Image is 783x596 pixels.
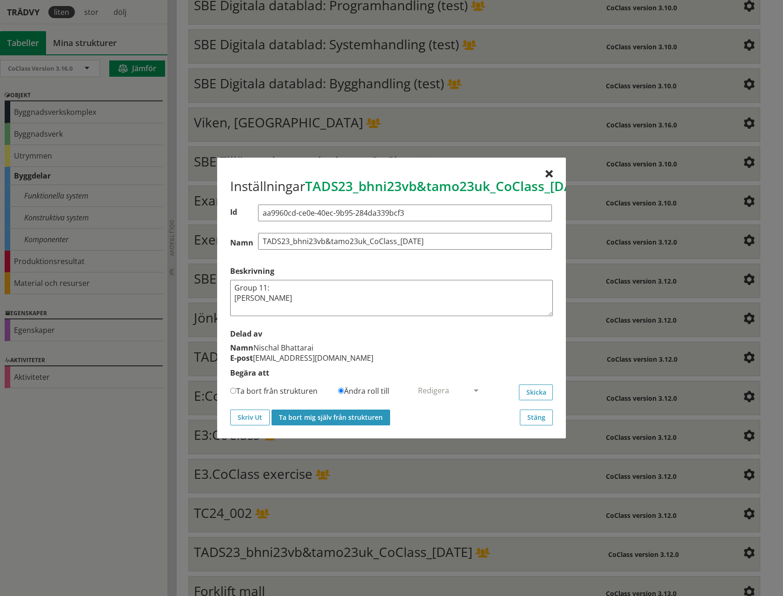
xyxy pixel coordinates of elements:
b: Namn [230,343,253,353]
div: [EMAIL_ADDRESS][DOMAIN_NAME] [230,353,553,363]
button: Stäng [520,410,553,425]
div: Nischal Bhattarai [230,343,553,353]
button: Skriv Ut [230,410,270,425]
label: Ändra roll till [344,386,389,396]
label: Delad av [230,329,553,339]
textarea: Group 11: [PERSON_NAME] [230,280,553,316]
label: Beskrivning [230,266,553,276]
b: E-post [230,353,253,363]
label: Namn [230,238,553,248]
div: Inställningar [230,171,553,198]
span: Redigera [418,385,449,396]
button: Skicka [519,384,553,400]
div: Stäng utan att spara [545,171,553,178]
label: Begära att [230,368,553,378]
button: Ta bort mig själv från strukturen [272,410,390,425]
label: Ta bort från strukturen [236,386,318,396]
span: TADS23_bhni23vb&tamo23uk_CoClass_[DATE] [305,177,592,195]
label: Id [230,207,553,217]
